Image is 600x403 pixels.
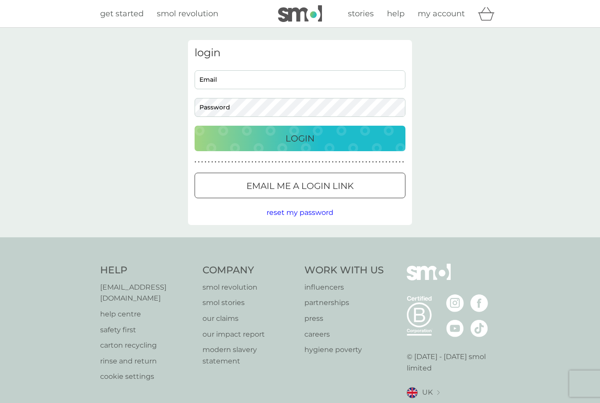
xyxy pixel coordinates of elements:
[100,282,194,304] a: [EMAIL_ADDRESS][DOMAIN_NAME]
[369,160,371,164] p: ●
[304,264,384,277] h4: Work With Us
[382,160,384,164] p: ●
[246,179,354,193] p: Email me a login link
[348,9,374,18] span: stories
[255,160,257,164] p: ●
[329,160,330,164] p: ●
[100,9,144,18] span: get started
[386,160,387,164] p: ●
[392,160,394,164] p: ●
[262,160,264,164] p: ●
[399,160,401,164] p: ●
[407,264,451,294] img: smol
[100,264,194,277] h4: Help
[157,9,218,18] span: smol revolution
[359,160,361,164] p: ●
[305,160,307,164] p: ●
[418,9,465,18] span: my account
[342,160,344,164] p: ●
[402,160,404,164] p: ●
[315,160,317,164] p: ●
[387,7,405,20] a: help
[267,208,333,217] span: reset my password
[195,126,405,151] button: Login
[100,356,194,367] a: rinse and return
[302,160,304,164] p: ●
[271,160,273,164] p: ●
[235,160,237,164] p: ●
[295,160,297,164] p: ●
[202,329,296,340] p: our impact report
[157,7,218,20] a: smol revolution
[446,294,464,312] img: visit the smol Instagram page
[285,160,287,164] p: ●
[267,207,333,218] button: reset my password
[339,160,340,164] p: ●
[100,340,194,351] p: carton recycling
[352,160,354,164] p: ●
[437,390,440,395] img: select a new location
[298,160,300,164] p: ●
[308,160,310,164] p: ●
[202,344,296,367] p: modern slavery statement
[100,324,194,336] a: safety first
[286,131,314,145] p: Login
[228,160,230,164] p: ●
[362,160,364,164] p: ●
[265,160,267,164] p: ●
[318,160,320,164] p: ●
[335,160,337,164] p: ●
[100,7,144,20] a: get started
[348,7,374,20] a: stories
[208,160,210,164] p: ●
[100,309,194,320] a: help centre
[215,160,217,164] p: ●
[470,319,488,337] img: visit the smol Tiktok page
[282,160,283,164] p: ●
[231,160,233,164] p: ●
[470,294,488,312] img: visit the smol Facebook page
[349,160,351,164] p: ●
[248,160,250,164] p: ●
[407,351,500,374] p: © [DATE] - [DATE] smol limited
[304,329,384,340] a: careers
[345,160,347,164] p: ●
[389,160,390,164] p: ●
[478,5,500,22] div: basket
[325,160,327,164] p: ●
[407,387,418,398] img: UK flag
[252,160,253,164] p: ●
[304,297,384,309] a: partnerships
[332,160,334,164] p: ●
[201,160,203,164] p: ●
[312,160,314,164] p: ●
[242,160,243,164] p: ●
[304,282,384,293] a: influencers
[278,5,322,22] img: smol
[100,371,194,382] a: cookie settings
[268,160,270,164] p: ●
[304,313,384,324] a: press
[195,160,196,164] p: ●
[202,297,296,309] a: smol stories
[446,319,464,337] img: visit the smol Youtube page
[376,160,377,164] p: ●
[365,160,367,164] p: ●
[304,344,384,356] a: hygiene poverty
[372,160,374,164] p: ●
[211,160,213,164] p: ●
[355,160,357,164] p: ●
[195,47,405,59] h3: login
[379,160,380,164] p: ●
[202,313,296,324] a: our claims
[245,160,246,164] p: ●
